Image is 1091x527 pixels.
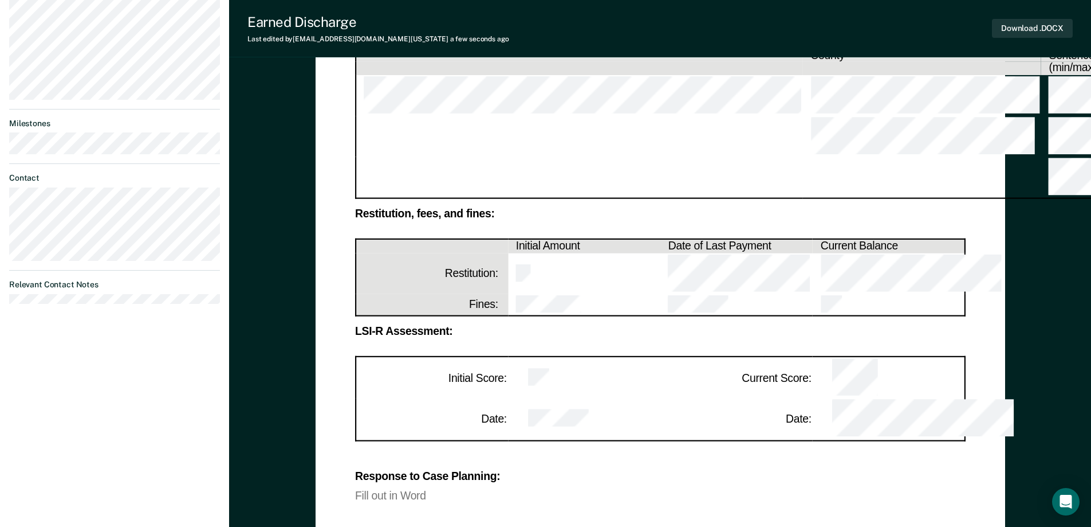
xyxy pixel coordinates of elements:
div: Last edited by [EMAIL_ADDRESS][DOMAIN_NAME][US_STATE] [247,35,509,43]
th: Initial Score: [356,357,508,399]
th: Current Balance [812,240,964,253]
th: Date: [356,399,508,440]
div: LSI-R Assessment: [355,326,966,336]
th: Date: [660,399,813,440]
div: Response to Case Planning: [355,471,966,481]
div: Open Intercom Messenger [1052,488,1080,516]
div: Earned Discharge [247,14,509,30]
th: Initial Amount [508,240,660,253]
th: Date of Last Payment [660,240,813,253]
th: Fines: [356,294,508,316]
dt: Contact [9,173,220,183]
button: Download .DOCX [992,19,1073,38]
dt: Milestones [9,119,220,128]
th: Current Score: [660,357,813,399]
div: Fill out in Word [355,490,966,500]
span: a few seconds ago [450,35,509,43]
div: Restitution, fees, and fines: [355,209,966,219]
dt: Relevant Contact Notes [9,280,220,290]
th: Restitution: [356,253,508,294]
